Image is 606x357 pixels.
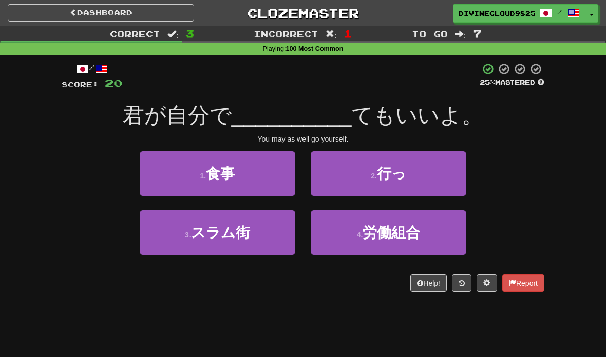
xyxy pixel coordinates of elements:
[140,151,295,196] button: 1.食事
[344,27,352,39] span: 1
[473,27,482,39] span: 7
[62,134,544,144] div: You may as well go yourself.
[311,210,466,255] button: 4.労働組合
[326,30,337,38] span: :
[459,9,535,18] span: DivineCloud9825
[410,274,447,292] button: Help!
[453,4,585,23] a: DivineCloud9825 /
[455,30,466,38] span: :
[480,78,544,87] div: Mastered
[210,4,396,22] a: Clozemaster
[232,103,352,127] span: __________
[185,231,191,239] small: 3 .
[167,30,179,38] span: :
[377,166,406,182] span: 行っ
[185,27,194,39] span: 3
[200,172,206,180] small: 1 .
[105,76,122,89] span: 20
[351,103,483,127] span: てもいいよ。
[286,45,343,52] strong: 100 Most Common
[8,4,194,22] a: Dashboard
[371,172,377,180] small: 2 .
[557,8,562,15] span: /
[123,103,232,127] span: 君が自分で
[357,231,363,239] small: 4 .
[110,29,160,39] span: Correct
[191,225,250,241] span: スラム街
[206,166,235,182] span: 食事
[140,210,295,255] button: 3.スラム街
[452,274,471,292] button: Round history (alt+y)
[480,78,495,86] span: 25 %
[363,225,420,241] span: 労働組合
[311,151,466,196] button: 2.行っ
[62,80,99,89] span: Score:
[62,63,122,75] div: /
[412,29,448,39] span: To go
[502,274,544,292] button: Report
[254,29,318,39] span: Incorrect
